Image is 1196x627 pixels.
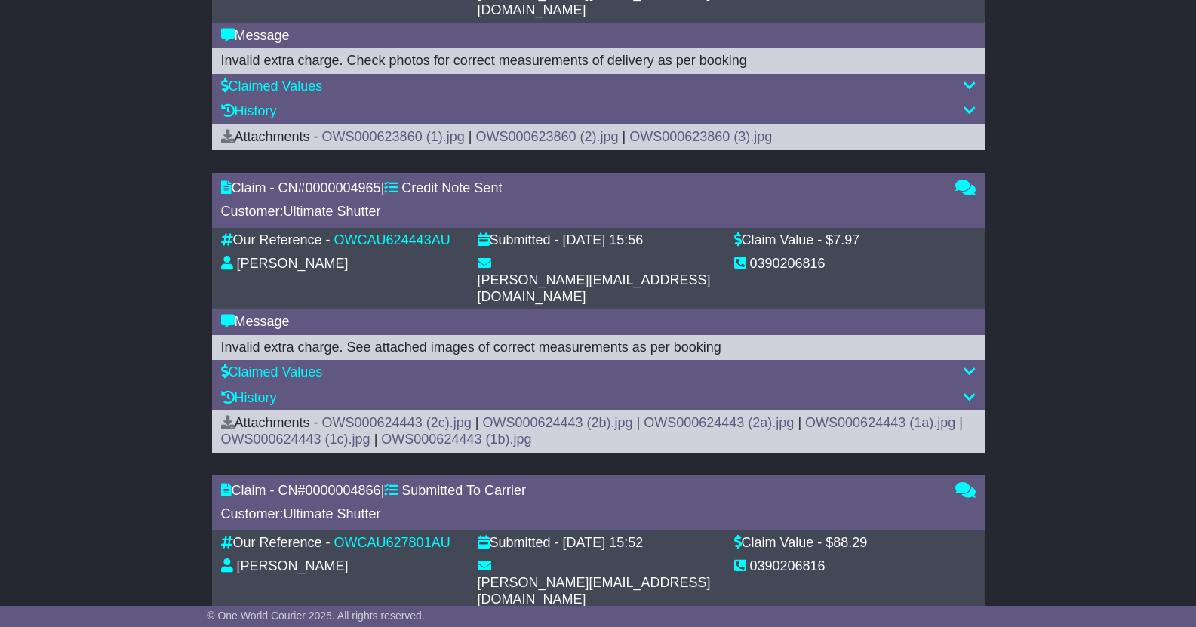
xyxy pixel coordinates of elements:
div: Invalid extra charge. See attached images of correct measurements as per booking [221,340,976,356]
span: | [623,129,626,144]
div: $7.97 [826,232,859,249]
div: $88.29 [826,535,867,552]
span: Ultimate Shutter [284,506,381,521]
span: Submitted To Carrier [401,483,526,498]
div: Message [221,28,976,45]
span: Attachments - [221,415,318,430]
div: 0390206816 [750,558,826,575]
div: Message [221,314,976,330]
a: OWS000624443 (2b).jpg [482,415,632,430]
div: Claim - CN# | [221,180,940,197]
a: OWCAU627801AU [334,535,450,550]
div: Invalid extra charge. Check photos for correct measurements of delivery as per booking [221,53,976,69]
div: [PERSON_NAME][EMAIL_ADDRESS][DOMAIN_NAME] [478,272,719,305]
span: © One World Courier 2025. All rights reserved. [207,610,425,622]
a: OWS000624443 (1b).jpg [381,432,531,447]
span: | [469,129,472,144]
div: [DATE] 15:52 [563,535,644,552]
span: | [959,415,963,430]
span: | [475,415,479,430]
span: 0000004866 [306,483,381,498]
div: Customer: [221,204,940,220]
div: Our Reference - [221,535,331,552]
a: OWCAU624443AU [334,232,450,247]
span: Attachments - [221,129,318,144]
a: OWS000624443 (2a).jpg [644,415,794,430]
a: OWS000623860 (3).jpg [629,129,772,144]
div: [PERSON_NAME] [237,558,349,575]
a: Claimed Values [221,364,323,380]
div: Claimed Values [221,364,976,381]
a: History [221,103,277,118]
span: | [637,415,641,430]
div: [PERSON_NAME][EMAIL_ADDRESS][DOMAIN_NAME] [478,575,719,607]
div: 0390206816 [750,256,826,272]
a: OWS000624443 (1a).jpg [805,415,955,430]
span: | [374,432,378,447]
span: | [798,415,801,430]
span: 0000004965 [306,180,381,195]
div: Claimed Values [221,78,976,95]
div: Submitted - [478,232,559,249]
a: OWS000623860 (1).jpg [322,129,465,144]
a: Claimed Values [221,78,323,94]
a: OWS000624443 (2c).jpg [322,415,472,430]
div: Claim Value - [734,535,822,552]
div: Submitted - [478,535,559,552]
div: [PERSON_NAME] [237,256,349,272]
div: Claim Value - [734,232,822,249]
a: History [221,390,277,405]
div: Our Reference - [221,232,331,249]
span: Credit Note Sent [401,180,502,195]
div: Claim - CN# | [221,483,940,499]
div: History [221,103,976,120]
div: History [221,390,976,407]
span: Ultimate Shutter [284,204,381,219]
a: OWS000623860 (2).jpg [475,129,618,144]
div: Customer: [221,506,940,523]
a: OWS000624443 (1c).jpg [221,432,370,447]
div: [DATE] 15:56 [563,232,644,249]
